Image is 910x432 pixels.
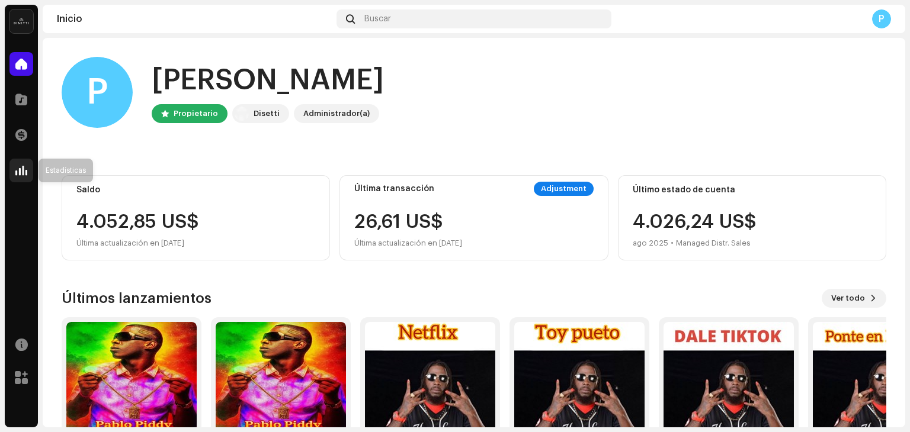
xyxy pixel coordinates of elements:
div: Propietario [174,107,218,121]
div: Saldo [76,185,315,195]
div: ago 2025 [633,236,668,250]
div: Inicio [57,14,332,24]
div: Última actualización en [DATE] [76,236,315,250]
div: P [62,57,133,128]
img: 02a7c2d3-3c89-4098-b12f-2ff2945c95ee [235,107,249,121]
div: Última transacción [354,184,434,194]
span: Buscar [364,14,391,24]
div: P [872,9,891,28]
div: Disetti [254,107,280,121]
h3: Últimos lanzamientos [62,289,212,308]
re-o-card-value: Saldo [62,175,330,260]
re-o-card-value: Último estado de cuenta [618,175,886,260]
button: Ver todo [822,289,886,308]
div: [PERSON_NAME] [152,62,384,99]
div: Administrador(a) [303,107,370,121]
div: Último estado de cuenta [633,185,871,195]
div: Última actualización en [DATE] [354,236,462,250]
div: Managed Distr. Sales [676,236,751,250]
span: Ver todo [831,286,865,310]
div: • [671,236,674,250]
div: Adjustment [534,182,594,196]
img: 02a7c2d3-3c89-4098-b12f-2ff2945c95ee [9,9,33,33]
